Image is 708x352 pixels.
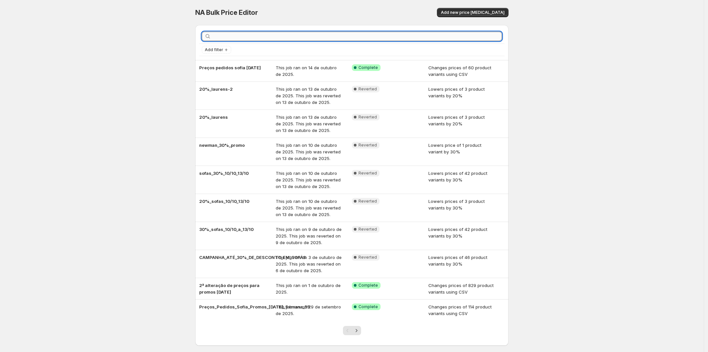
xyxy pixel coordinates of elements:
[199,114,228,120] span: 20%_laurens
[358,143,377,148] span: Reverted
[199,227,254,232] span: 30%_sofas_10/10_a_13/10
[199,255,306,260] span: CAMPANHA_ATÉ_30%_DE_DESCONTO_EM_SOFÁS
[358,171,377,176] span: Reverted
[202,46,231,54] button: Add filter
[358,227,377,232] span: Reverted
[276,227,342,245] span: This job ran on 9 de outubro de 2025. This job was reverted on 9 de outubro de 2025.
[205,47,223,52] span: Add filter
[428,143,481,154] span: Lowers price of 1 product variant by 30%
[276,255,342,273] span: This job ran on 3 de outubro de 2025. This job was reverted on 6 de outubro de 2025.
[352,326,361,335] button: Next
[358,114,377,120] span: Reverted
[437,8,508,17] button: Add new price [MEDICAL_DATA]
[428,171,487,182] span: Lowers prices of 42 product variants by 30%
[428,65,491,77] span: Changes prices of 60 product variants using CSV
[428,86,485,98] span: Lowers prices of 3 product variants by 20%
[276,114,341,133] span: This job ran on 13 de outubro de 2025. This job was reverted on 13 de outubro de 2025.
[276,304,341,316] span: This job ran on 29 de setembro de 2025.
[199,304,310,309] span: Preços_Pedidos_Sofia_Promos_[DATE]_Semana_39
[276,143,341,161] span: This job ran on 10 de outubro de 2025. This job was reverted on 13 de outubro de 2025.
[358,86,377,92] span: Reverted
[358,283,378,288] span: Complete
[428,114,485,126] span: Lowers prices of 3 product variants by 20%
[199,143,245,148] span: newman_30%_promo
[441,10,505,15] span: Add new price [MEDICAL_DATA]
[428,199,485,210] span: Lowers prices of 3 product variants by 30%
[428,227,487,239] span: Lowers prices of 42 product variants by 30%
[343,326,361,335] nav: Pagination
[199,171,249,176] span: sofas_30%_10/10_13/10
[358,199,377,204] span: Reverted
[276,283,341,295] span: This job ran on 1 de outubro de 2025.
[199,283,260,295] span: 2ª alteração de preços para promos [DATE]
[195,9,258,16] span: NA Bulk Price Editor
[428,255,487,267] span: Lowers prices of 46 product variants by 30%
[276,171,341,189] span: This job ran on 10 de outubro de 2025. This job was reverted on 13 de outubro de 2025.
[358,304,378,309] span: Complete
[276,86,341,105] span: This job ran on 13 de outubro de 2025. This job was reverted on 13 de outubro de 2025.
[276,199,341,217] span: This job ran on 10 de outubro de 2025. This job was reverted on 13 de outubro de 2025.
[428,283,494,295] span: Changes prices of 829 product variants using CSV
[428,304,492,316] span: Changes prices of 114 product variants using CSV
[199,86,233,92] span: 20%_laurens-2
[199,199,249,204] span: 20%_sofas_10/10_13/10
[199,65,261,70] span: Preços pedidos sofia [DATE]
[358,255,377,260] span: Reverted
[358,65,378,70] span: Complete
[276,65,337,77] span: This job ran on 14 de outubro de 2025.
